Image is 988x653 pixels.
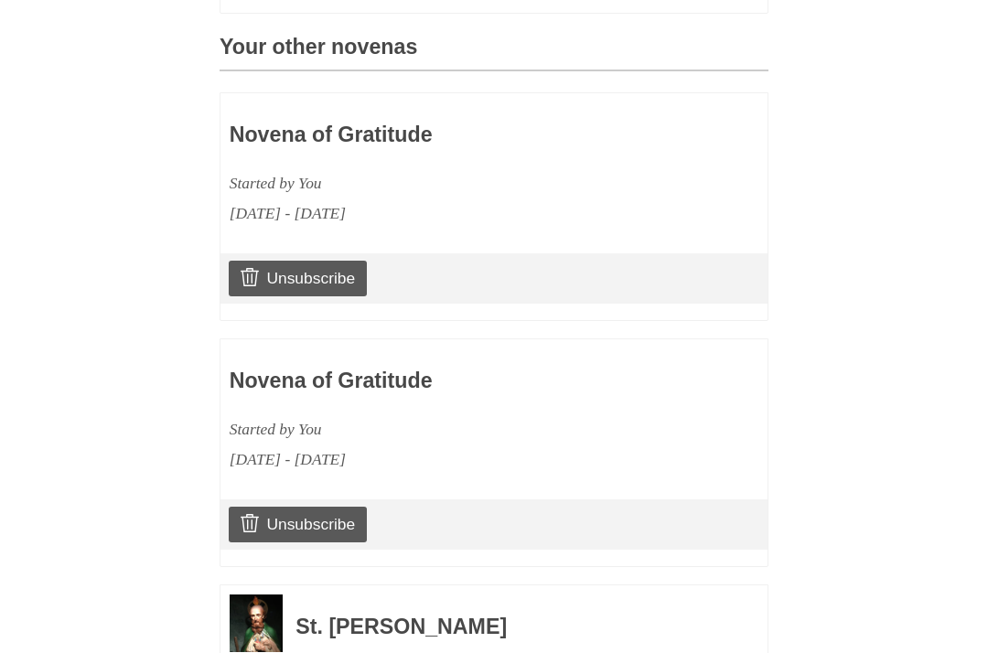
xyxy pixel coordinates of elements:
h3: Your other novenas [220,36,768,71]
a: Unsubscribe [229,507,367,541]
h3: Novena of Gratitude [230,123,652,147]
div: Started by You [230,168,652,198]
h3: St. [PERSON_NAME] [295,616,718,639]
img: Novena image [230,594,283,652]
div: [DATE] - [DATE] [230,444,652,475]
h3: Novena of Gratitude [230,369,652,393]
div: [DATE] - [DATE] [230,198,652,229]
div: Started by You [230,414,652,444]
a: Unsubscribe [229,261,367,295]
